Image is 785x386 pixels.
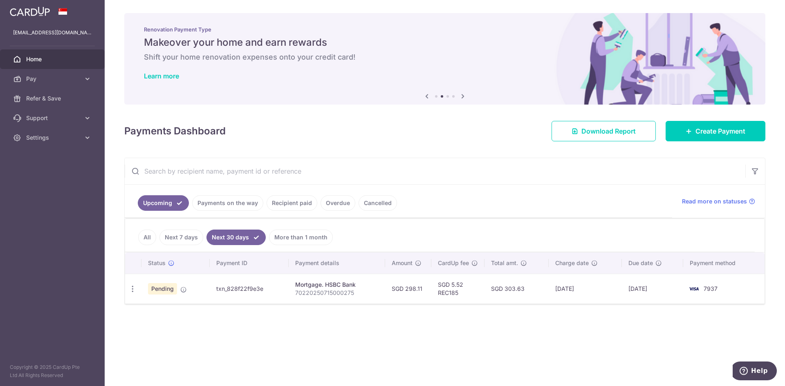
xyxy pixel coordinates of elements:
span: Total amt. [491,259,518,267]
a: Overdue [321,195,355,211]
a: Download Report [552,121,656,141]
iframe: Opens a widget where you can find more information [733,361,777,382]
a: Payments on the way [192,195,263,211]
span: Pending [148,283,177,295]
span: 7937 [704,285,718,292]
h6: Shift your home renovation expenses onto your credit card! [144,52,746,62]
span: Status [148,259,166,267]
a: Cancelled [359,195,397,211]
th: Payment ID [210,252,289,274]
td: SGD 5.52 REC185 [431,274,484,303]
a: All [138,230,156,245]
h5: Makeover your home and earn rewards [144,36,746,49]
a: Create Payment [666,121,765,141]
td: SGD 298.11 [385,274,431,303]
a: Recipient paid [267,195,317,211]
p: [EMAIL_ADDRESS][DOMAIN_NAME] [13,29,92,37]
th: Payment details [289,252,385,274]
span: Read more on statuses [682,197,747,205]
td: [DATE] [622,274,683,303]
img: CardUp [10,7,50,16]
a: Learn more [144,72,179,80]
input: Search by recipient name, payment id or reference [125,158,745,184]
span: Amount [392,259,413,267]
a: Upcoming [138,195,189,211]
td: [DATE] [549,274,622,303]
th: Payment method [683,252,765,274]
img: Bank Card [686,284,702,294]
p: 70220250715000275 [295,289,379,297]
span: Create Payment [695,126,745,136]
div: Mortgage. HSBC Bank [295,281,379,289]
img: Renovation banner [124,13,765,105]
span: Due date [628,259,653,267]
span: Pay [26,75,80,83]
span: Charge date [555,259,589,267]
td: SGD 303.63 [484,274,549,303]
td: txn_828f22f9e3e [210,274,289,303]
a: Read more on statuses [682,197,755,205]
a: Next 7 days [159,230,203,245]
span: Support [26,114,80,122]
h4: Payments Dashboard [124,124,226,138]
span: Home [26,55,80,63]
p: Renovation Payment Type [144,26,746,33]
span: Download Report [581,126,636,136]
a: More than 1 month [269,230,333,245]
span: Refer & Save [26,94,80,103]
span: Settings [26,134,80,142]
a: Next 30 days [206,230,266,245]
span: CardUp fee [438,259,469,267]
